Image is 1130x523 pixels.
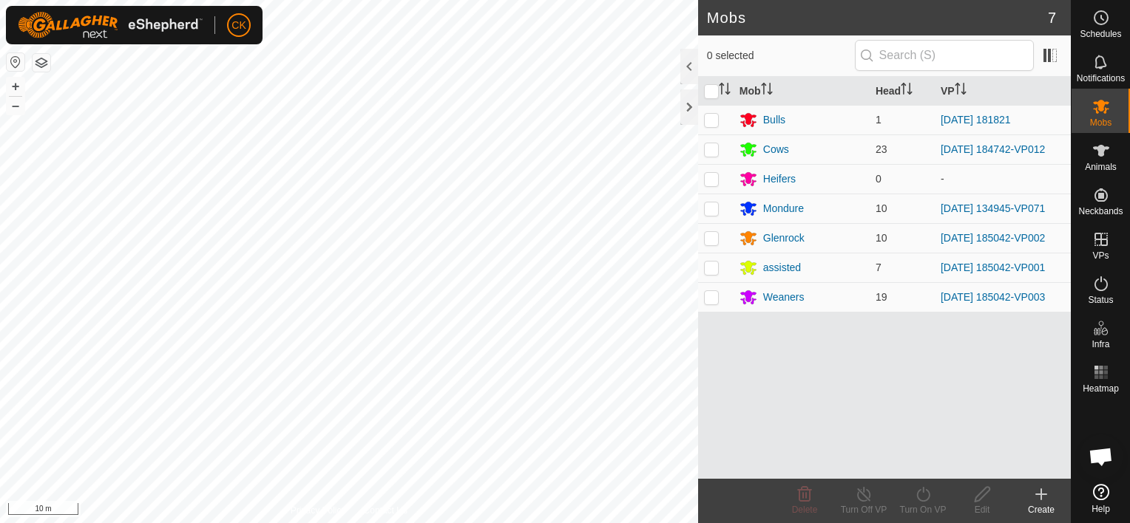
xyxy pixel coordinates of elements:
[1012,503,1071,516] div: Create
[941,291,1045,303] a: [DATE] 185042-VP003
[1072,478,1130,519] a: Help
[893,503,953,516] div: Turn On VP
[719,85,731,97] p-sorticon: Activate to sort
[876,143,887,155] span: 23
[1083,384,1119,393] span: Heatmap
[941,143,1045,155] a: [DATE] 184742-VP012
[7,53,24,71] button: Reset Map
[763,260,801,276] div: assisted
[1085,163,1117,171] span: Animals
[876,114,882,126] span: 1
[1092,340,1109,349] span: Infra
[33,54,50,72] button: Map Layers
[291,504,346,517] a: Privacy Policy
[855,40,1034,71] input: Search (S)
[763,290,805,305] div: Weaners
[734,77,870,106] th: Mob
[955,85,967,97] p-sorticon: Activate to sort
[901,85,913,97] p-sorticon: Activate to sort
[1079,434,1123,479] div: Open chat
[1080,30,1121,38] span: Schedules
[763,171,796,187] div: Heifers
[1090,118,1112,127] span: Mobs
[1092,251,1109,260] span: VPs
[707,48,855,64] span: 0 selected
[1092,505,1110,513] span: Help
[364,504,407,517] a: Contact Us
[763,230,805,246] div: Glenrock
[935,77,1071,106] th: VP
[870,77,935,106] th: Head
[876,291,887,303] span: 19
[1048,7,1056,29] span: 7
[7,78,24,95] button: +
[231,18,246,33] span: CK
[1088,295,1113,304] span: Status
[876,232,887,244] span: 10
[707,9,1048,27] h2: Mobs
[18,12,203,38] img: Gallagher Logo
[7,97,24,114] button: –
[941,261,1045,273] a: [DATE] 185042-VP001
[876,173,882,185] span: 0
[1078,207,1123,216] span: Neckbands
[941,232,1045,244] a: [DATE] 185042-VP002
[763,201,804,216] div: Mondure
[1077,74,1125,83] span: Notifications
[834,503,893,516] div: Turn Off VP
[941,114,1011,126] a: [DATE] 181821
[935,164,1071,194] td: -
[761,85,773,97] p-sorticon: Activate to sort
[876,261,882,273] span: 7
[763,142,789,157] div: Cows
[763,112,785,128] div: Bulls
[876,202,887,214] span: 10
[953,503,1012,516] div: Edit
[792,505,818,515] span: Delete
[941,202,1045,214] a: [DATE] 134945-VP071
